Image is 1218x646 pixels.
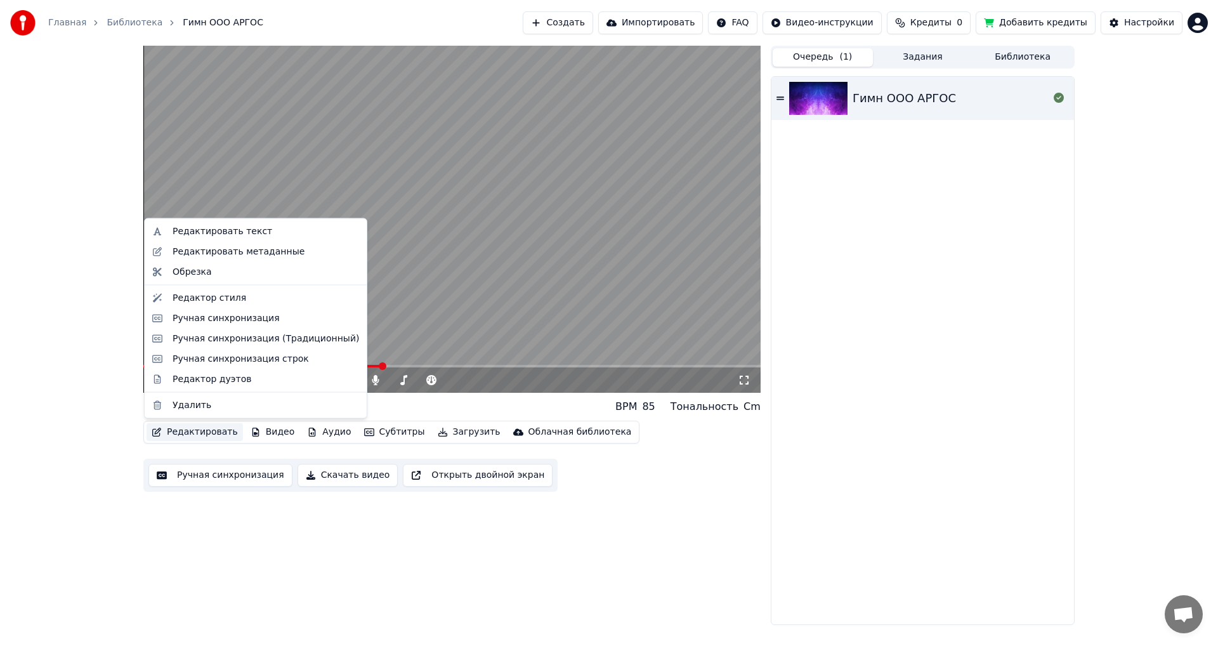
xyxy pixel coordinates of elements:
span: Кредиты [910,16,952,29]
nav: breadcrumb [48,16,263,29]
button: Редактировать [147,423,243,441]
div: Открытый чат [1165,595,1203,633]
span: ( 1 ) [839,51,852,63]
div: Облачная библиотека [528,426,632,438]
button: Настройки [1101,11,1182,34]
div: BPM [615,399,637,414]
img: youka [10,10,36,36]
div: Cm [743,399,761,414]
div: Ручная синхронизация [173,312,280,324]
div: Настройки [1124,16,1174,29]
button: Ручная синхронизация [148,464,292,487]
button: Библиотека [972,48,1073,67]
div: 85 [642,399,655,414]
button: FAQ [708,11,757,34]
div: Редактировать метаданные [173,245,304,258]
button: Аудио [302,423,356,441]
div: Редактор стиля [173,291,246,304]
button: Видео-инструкции [763,11,882,34]
button: Задания [873,48,973,67]
a: Библиотека [107,16,162,29]
button: Открыть двойной экран [403,464,553,487]
span: Гимн ООО АРГОС [183,16,263,29]
button: Загрузить [433,423,506,441]
div: Редактор дуэтов [173,372,251,385]
div: Гимн ООО АРГОС [853,89,956,107]
button: Кредиты0 [887,11,971,34]
div: Редактировать текст [173,225,272,238]
a: Главная [48,16,86,29]
button: Субтитры [359,423,430,441]
div: Тональность [671,399,738,414]
button: Скачать видео [298,464,398,487]
button: Очередь [773,48,873,67]
button: Импортировать [598,11,704,34]
div: Гимн ООО АРГОС [143,398,258,416]
button: Добавить кредиты [976,11,1096,34]
div: Ручная синхронизация (Традиционный) [173,332,359,345]
button: Видео [246,423,300,441]
button: Создать [523,11,593,34]
span: 0 [957,16,962,29]
div: Удалить [173,399,211,411]
div: Обрезка [173,265,212,278]
div: Ручная синхронизация строк [173,352,309,365]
